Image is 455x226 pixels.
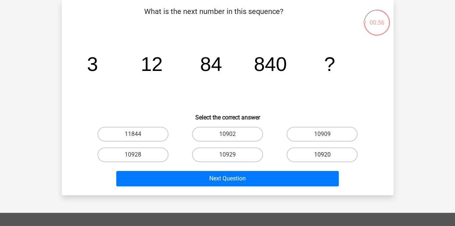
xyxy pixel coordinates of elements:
[287,127,358,141] label: 10909
[192,147,263,162] label: 10929
[254,53,287,75] tspan: 840
[324,53,335,75] tspan: ?
[363,9,391,27] div: 00:56
[87,53,98,75] tspan: 3
[116,171,339,186] button: Next Question
[97,147,168,162] label: 10928
[192,127,263,141] label: 10902
[200,53,222,75] tspan: 84
[74,108,382,121] h6: Select the correct answer
[141,53,163,75] tspan: 12
[287,147,358,162] label: 10920
[74,6,354,28] p: What is the next number in this sequence?
[97,127,168,141] label: 11844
